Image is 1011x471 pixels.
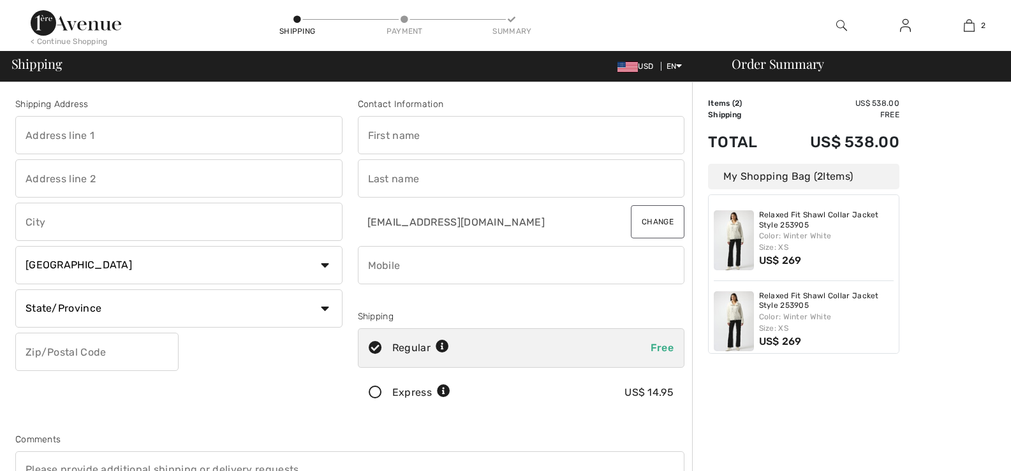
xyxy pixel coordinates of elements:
a: 2 [938,18,1000,33]
input: First name [358,116,685,154]
img: Relaxed Fit Shawl Collar Jacket Style 253905 [714,291,754,351]
input: Address line 1 [15,116,343,154]
td: Total [708,120,776,164]
div: US$ 14.95 [624,385,674,400]
input: Last name [358,159,685,198]
a: Relaxed Fit Shawl Collar Jacket Style 253905 [759,291,894,311]
span: 2 [817,170,823,182]
td: US$ 538.00 [776,98,899,109]
input: Zip/Postal Code [15,333,179,371]
img: US Dollar [617,62,638,72]
img: search the website [836,18,847,33]
div: < Continue Shopping [31,36,108,47]
img: My Info [900,18,911,33]
div: Express [392,385,450,400]
a: Sign In [890,18,921,34]
input: E-mail [358,203,603,241]
div: Regular [392,340,449,356]
div: Color: Winter White Size: XS [759,311,894,334]
td: US$ 538.00 [776,120,899,164]
input: Address line 2 [15,159,343,198]
div: Shipping [358,310,685,323]
div: Payment [385,25,424,37]
a: Relaxed Fit Shawl Collar Jacket Style 253905 [759,210,894,230]
span: USD [617,62,658,71]
span: EN [667,62,683,71]
span: Free [651,342,674,354]
div: My Shopping Bag ( Items) [708,164,899,189]
img: 1ère Avenue [31,10,121,36]
div: Shipping [278,25,316,37]
div: Summary [492,25,531,37]
td: Free [776,109,899,120]
span: Shipping [11,57,63,70]
div: Comments [15,433,684,446]
div: Contact Information [358,98,685,111]
div: Color: Winter White Size: XS [759,230,894,253]
span: US$ 269 [759,254,802,266]
span: 2 [981,20,985,31]
div: Shipping Address [15,98,343,111]
td: Shipping [708,109,776,120]
input: Mobile [358,246,685,284]
img: My Bag [964,18,975,33]
img: Relaxed Fit Shawl Collar Jacket Style 253905 [714,210,754,270]
span: US$ 269 [759,335,802,347]
button: Change [631,205,684,238]
input: City [15,203,343,241]
td: Items ( ) [708,98,776,109]
div: Order Summary [716,57,1003,70]
span: 2 [735,99,739,108]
